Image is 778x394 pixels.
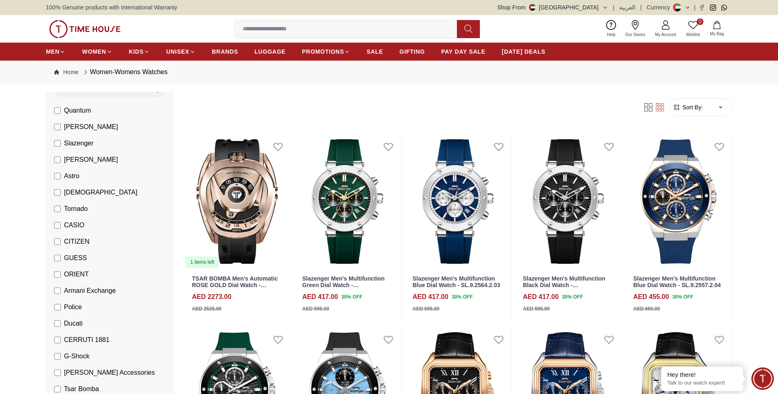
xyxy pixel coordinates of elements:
img: Slazenger Men's Multifunction Green Dial Watch - SL.9.2564.2.05 [294,134,401,269]
input: Police [54,304,61,310]
a: BRANDS [212,44,238,59]
span: GIFTING [399,48,425,56]
span: Armani Exchange [64,286,116,296]
a: 0Wishlist [681,18,705,39]
nav: Breadcrumb [46,61,732,84]
span: Ducati [64,319,82,328]
span: Tsar Bomba [64,384,99,394]
a: PAY DAY SALE [441,44,486,59]
span: 30 % OFF [341,293,362,301]
input: Slazenger [54,140,61,147]
div: AED 595.00 [413,305,439,312]
a: LUGGAGE [255,44,286,59]
span: [DATE] DEALS [502,48,545,56]
span: Police [64,302,82,312]
span: SALE [367,48,383,56]
span: WOMEN [82,48,106,56]
div: AED 650.00 [633,305,660,312]
span: Quantum [64,106,91,115]
button: Sort By: [673,103,703,111]
input: GUESS [54,255,61,261]
input: Armani Exchange [54,288,61,294]
span: PROMOTIONS [302,48,344,56]
span: CASIO [64,220,84,230]
button: Shop From[GEOGRAPHIC_DATA] [497,3,608,11]
input: Quantum [54,107,61,114]
a: [DATE] DEALS [502,44,545,59]
a: Slazenger Men's Multifunction Green Dial Watch - SL.9.2564.2.05 [302,275,385,296]
span: UNISEX [166,48,189,56]
img: TSAR BOMBA Men's Automatic ROSE GOLD Dial Watch - TB8213ASET-07 [184,134,290,269]
img: Slazenger Men's Multifunction Blue Dial Watch - SL.9.2564.2.03 [404,134,511,269]
div: AED 595.00 [523,305,550,312]
div: AED 2525.00 [192,305,221,312]
span: [PERSON_NAME] [64,155,118,165]
input: CERRUTI 1881 [54,337,61,343]
span: KIDS [129,48,144,56]
button: العربية [619,3,635,11]
a: Instagram [710,5,716,11]
span: PAY DAY SALE [441,48,486,56]
span: CERRUTI 1881 [64,335,110,345]
input: ORIENT [54,271,61,278]
span: Tornado [64,204,88,214]
a: Slazenger Men's Multifunction Blue Dial Watch - SL.9.2557.2.04 [633,275,721,289]
a: Slazenger Men's Multifunction Black Dial Watch - SL.9.2564.2.01 [523,275,605,296]
a: MEN [46,44,66,59]
div: Currency [647,3,673,11]
a: TSAR BOMBA Men's Automatic ROSE GOLD Dial Watch - TB8213ASET-07 [192,275,278,296]
img: ... [49,20,121,38]
input: CITIZEN [54,238,61,245]
div: Women-Womens Watches [82,67,167,77]
span: 30 % OFF [452,293,472,301]
a: WOMEN [82,44,112,59]
span: My Account [652,32,680,38]
span: | [613,3,615,11]
input: Tsar Bomba [54,386,61,392]
h4: AED 417.00 [302,292,338,302]
span: CITIZEN [64,237,89,247]
input: G-Shock [54,353,61,360]
span: Wishlist [683,32,703,38]
input: [DEMOGRAPHIC_DATA] [54,189,61,196]
span: Our Stores [622,32,648,38]
span: MEN [46,48,59,56]
span: 0 [697,18,703,25]
span: GUESS [64,253,87,263]
h4: AED 455.00 [633,292,669,302]
div: AED 595.00 [302,305,329,312]
a: Slazenger Men's Multifunction Blue Dial Watch - SL.9.2557.2.04 [625,134,732,269]
button: My Bag [705,19,729,38]
span: LUGGAGE [255,48,286,56]
span: 100% Genuine products with International Warranty [46,3,177,11]
h4: AED 417.00 [413,292,448,302]
div: 1 items left [185,256,219,268]
input: [PERSON_NAME] Accessories [54,369,61,376]
div: Hey there! [667,371,737,379]
span: ORIENT [64,269,89,279]
span: Slazenger [64,138,94,148]
span: [DEMOGRAPHIC_DATA] [64,188,137,197]
h4: AED 417.00 [523,292,559,302]
a: Home [54,68,78,76]
img: United Arab Emirates [529,4,536,11]
a: TSAR BOMBA Men's Automatic ROSE GOLD Dial Watch - TB8213ASET-071 items left [184,134,290,269]
a: KIDS [129,44,150,59]
a: Facebook [699,5,705,11]
span: Astro [64,171,79,181]
span: | [694,3,696,11]
span: My Bag [707,31,727,37]
a: Whatsapp [721,5,727,11]
a: UNISEX [166,44,195,59]
a: Help [602,18,621,39]
input: Astro [54,173,61,179]
span: 30 % OFF [562,293,583,301]
span: 30 % OFF [672,293,693,301]
input: Ducati [54,320,61,327]
a: PROMOTIONS [302,44,350,59]
img: Slazenger Men's Multifunction Black Dial Watch - SL.9.2564.2.01 [515,134,621,269]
